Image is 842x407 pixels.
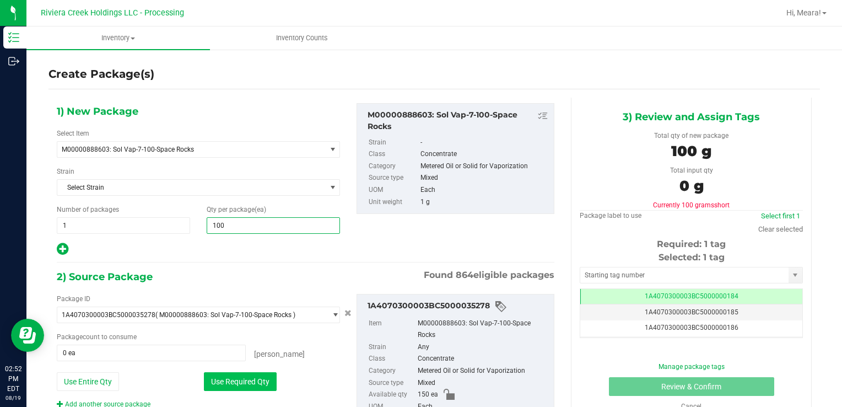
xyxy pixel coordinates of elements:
[653,201,730,209] span: Currently 100 grams
[758,225,803,233] a: Clear selected
[420,172,549,184] div: Mixed
[369,172,418,184] label: Source type
[420,184,549,196] div: Each
[57,269,153,285] span: 2) Source Package
[420,160,549,173] div: Metered Oil or Solid for Vaporization
[420,148,549,160] div: Concentrate
[62,146,311,153] span: M00000888603: Sol Vap-7-100-Space Rocks
[369,318,415,341] label: Item
[254,350,305,358] span: [PERSON_NAME]
[645,292,738,300] span: 1A4070300003BC5000000184
[57,103,138,120] span: 1) New Package
[326,180,339,195] span: select
[609,377,774,396] button: Review & Confirm
[369,184,418,196] label: UOM
[57,218,190,233] input: 1
[326,142,339,157] span: select
[48,66,154,82] h4: Create Package(s)
[210,26,393,50] a: Inventory Counts
[11,319,44,352] iframe: Resource center
[369,377,415,389] label: Source type
[368,109,548,132] div: M00000888603: Sol Vap-7-100-Space Rocks
[424,269,554,282] span: Found eligible packages
[255,206,266,213] span: (ea)
[654,132,728,140] span: Total qty of new package
[261,33,343,43] span: Inventory Counts
[420,196,549,208] div: 1 g
[369,353,415,365] label: Class
[418,318,548,341] div: M00000888603: Sol Vap-7-100-Space Rocks
[659,363,725,371] a: Manage package tags
[369,160,418,173] label: Category
[57,206,119,213] span: Number of packages
[57,180,326,195] span: Select Strain
[369,196,418,208] label: Unit weight
[659,252,725,263] span: Selected: 1 tag
[456,270,473,280] span: 864
[369,365,415,377] label: Category
[679,177,704,195] span: 0 g
[83,333,100,341] span: count
[26,26,210,50] a: Inventory
[369,137,418,149] label: Strain
[418,365,548,377] div: Metered Oil or Solid for Vaporization
[645,308,738,316] span: 1A4070300003BC5000000185
[57,128,89,138] label: Select Item
[57,333,137,341] span: Package to consume
[714,201,730,209] span: short
[5,394,21,402] p: 08/19
[368,300,548,313] div: 1A4070300003BC5000035278
[57,167,74,176] label: Strain
[670,167,713,174] span: Total input qty
[369,341,415,354] label: Strain
[580,267,789,283] input: Starting tag number
[369,148,418,160] label: Class
[57,372,119,391] button: Use Entire Qty
[57,345,245,361] input: 0 ea
[789,267,802,283] span: select
[57,295,90,303] span: Package ID
[62,311,155,319] span: 1A4070300003BC5000035278
[155,311,295,319] span: ( M00000888603: Sol Vap-7-100-Space Rocks )
[418,377,548,389] div: Mixed
[671,142,711,160] span: 100 g
[26,33,210,43] span: Inventory
[369,389,415,401] label: Available qty
[580,212,641,219] span: Package label to use
[761,212,800,220] a: Select first 1
[8,32,19,43] inline-svg: Inventory
[657,239,726,249] span: Required: 1 tag
[57,248,68,255] span: Add new output
[786,8,821,17] span: Hi, Meara!
[623,109,760,125] span: 3) Review and Assign Tags
[207,206,266,213] span: Qty per package
[5,364,21,394] p: 02:52 PM EDT
[326,307,339,323] span: select
[204,372,277,391] button: Use Required Qty
[420,137,549,149] div: -
[418,341,548,354] div: Any
[418,389,438,401] span: 150 ea
[8,56,19,67] inline-svg: Outbound
[341,306,355,322] button: Cancel button
[645,324,738,331] span: 1A4070300003BC5000000186
[41,8,184,18] span: Riviera Creek Holdings LLC - Processing
[418,353,548,365] div: Concentrate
